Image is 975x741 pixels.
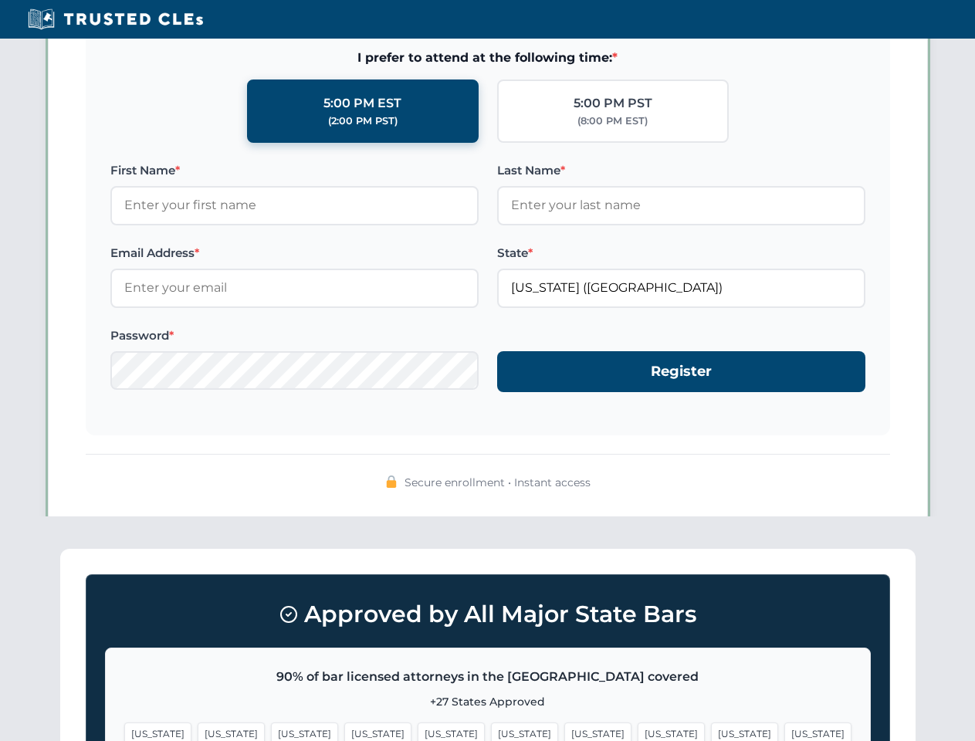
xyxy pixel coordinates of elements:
[110,161,479,180] label: First Name
[574,93,652,113] div: 5:00 PM PST
[110,327,479,345] label: Password
[497,161,865,180] label: Last Name
[497,186,865,225] input: Enter your last name
[124,693,851,710] p: +27 States Approved
[385,475,398,488] img: 🔒
[497,269,865,307] input: Florida (FL)
[497,351,865,392] button: Register
[110,186,479,225] input: Enter your first name
[110,48,865,68] span: I prefer to attend at the following time:
[323,93,401,113] div: 5:00 PM EST
[110,269,479,307] input: Enter your email
[577,113,648,129] div: (8:00 PM EST)
[124,667,851,687] p: 90% of bar licensed attorneys in the [GEOGRAPHIC_DATA] covered
[23,8,208,31] img: Trusted CLEs
[497,244,865,262] label: State
[405,474,591,491] span: Secure enrollment • Instant access
[328,113,398,129] div: (2:00 PM PST)
[110,244,479,262] label: Email Address
[105,594,871,635] h3: Approved by All Major State Bars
